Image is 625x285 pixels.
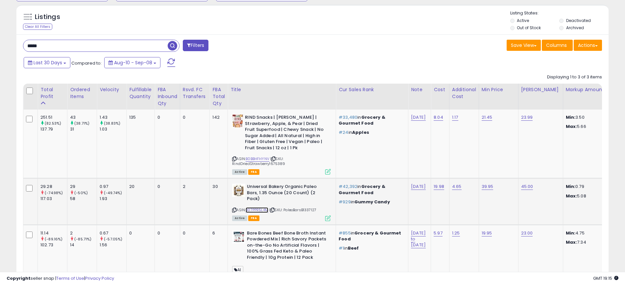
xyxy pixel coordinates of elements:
div: 117.03 [40,196,67,202]
div: Fulfillable Quantity [129,86,152,100]
div: 0.97 [100,184,126,190]
span: All listings currently available for purchase on Amazon [232,169,247,175]
div: Total Profit [40,86,64,100]
a: 45.00 [521,183,533,190]
div: 135 [129,114,150,120]
a: 39.95 [482,183,493,190]
label: Out of Stock [517,25,541,31]
div: 1.93 [100,196,126,202]
a: B0BBHFHYNV [246,156,269,162]
span: Grocery & Gourmet Food [339,230,401,242]
div: FBA inbound Qty [157,86,177,107]
div: 0 [157,184,175,190]
p: in [339,199,403,205]
label: Archived [566,25,584,31]
p: in [339,230,403,242]
div: 0.67 [100,230,126,236]
p: 0.79 [566,184,620,190]
button: Last 30 Days [24,57,70,68]
div: 1.03 [100,126,126,132]
div: Clear All Filters [23,24,52,30]
button: Columns [542,40,573,51]
a: 21.45 [482,114,493,121]
p: in [339,245,403,251]
a: 23.99 [521,114,533,121]
b: Bare Bones Beef Bone Broth Instant Powdered Mix | Rich Savory Packets on-the-Go No Artificial Fla... [247,230,327,262]
a: B07PPR5L4M [246,207,268,213]
div: 0 [183,230,205,236]
div: 0 [183,114,205,120]
span: FBA [248,215,259,221]
p: 5.08 [566,193,620,199]
span: | SKU: RindDriedStrawberry1675389 [232,156,285,166]
div: 43 [70,114,97,120]
div: 31 [70,126,97,132]
p: Listing States: [510,10,609,16]
div: Title [230,86,333,93]
div: 20 [129,184,150,190]
p: 4.75 [566,230,620,236]
a: 1.17 [452,114,458,121]
div: 30 [212,184,223,190]
div: 6 [212,230,223,236]
strong: Copyright [7,275,31,281]
span: Aug-10 - Sep-08 [114,59,152,66]
img: 413BIVc1ilL._SL40_.jpg [232,230,245,243]
small: (-89.16%) [45,236,62,242]
p: 7.34 [566,239,620,245]
p: 5.66 [566,124,620,130]
span: #1 [339,245,344,251]
span: Grocery & Gourmet Food [339,114,385,126]
button: Actions [574,40,602,51]
small: (-57.05%) [104,236,122,242]
div: FBA Total Qty [212,86,225,107]
div: seller snap | | [7,275,114,282]
div: Additional Cost [452,86,476,100]
span: FBA [248,169,259,175]
div: 0 [157,230,175,236]
div: ASIN: [232,184,331,220]
div: Note [411,86,428,93]
span: #33,480 [339,114,357,120]
div: 0 [157,114,175,120]
a: Privacy Policy [85,275,114,281]
strong: Max: [566,123,577,130]
div: 2 [183,184,205,190]
div: Displaying 1 to 3 of 3 items [547,74,602,80]
div: 102.73 [40,242,67,248]
p: in [339,114,403,126]
a: 19.95 [482,230,492,236]
strong: Max: [566,193,577,199]
div: 2 [70,230,97,236]
div: 29.28 [40,184,67,190]
div: 0 [129,230,150,236]
p: in [339,130,403,135]
small: (-85.71%) [74,236,91,242]
b: Universal Bakery Organic Paleo Bars, 1.35 Ounce (20 Count) (2 Pack) [247,184,327,204]
small: (38.83%) [104,121,120,126]
a: [DATE] [411,183,426,190]
div: 58 [70,196,97,202]
span: Gummy Candy [354,199,390,205]
strong: Min: [566,183,576,190]
b: RIND Snacks | [PERSON_NAME] | Strawberry, Apple, & Pear | Dried Fruit Superfood | Chewy Snack | N... [245,114,325,153]
div: ASIN: [232,114,331,174]
a: 8.04 [434,114,443,121]
span: All listings currently available for purchase on Amazon [232,215,247,221]
div: Rsvd. FC Transfers [183,86,207,100]
span: 2025-10-9 19:15 GMT [593,275,618,281]
div: 29 [70,184,97,190]
div: [PERSON_NAME] [521,86,560,93]
span: Grocery & Gourmet Food [339,183,385,195]
img: 511hIymAQ9L._SL40_.jpg [232,184,245,197]
span: #24 [339,129,348,135]
img: 51uVGh52-+L._SL40_.jpg [232,114,243,128]
p: 3.50 [566,114,620,120]
button: Filters [183,40,208,51]
small: (38.71%) [74,121,89,126]
span: Beef [348,245,359,251]
a: 23.00 [521,230,533,236]
strong: Min: [566,230,576,236]
a: [DATE] to [DATE] [411,230,426,248]
div: 142 [212,114,223,120]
